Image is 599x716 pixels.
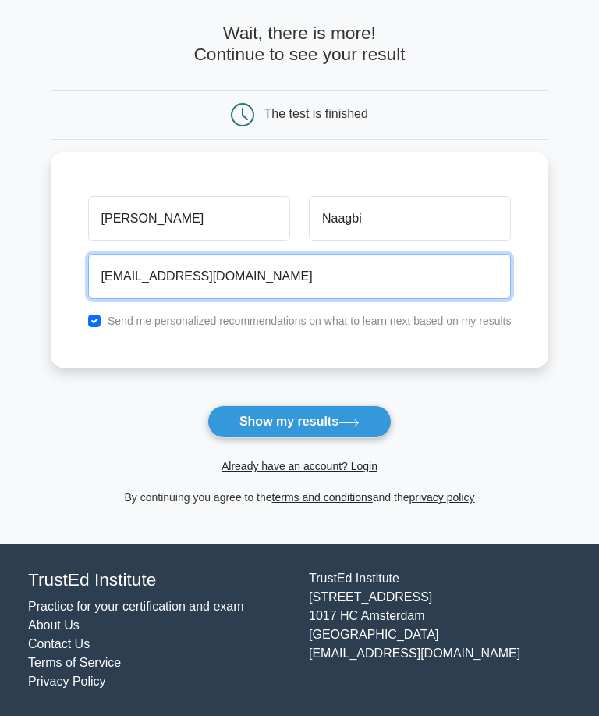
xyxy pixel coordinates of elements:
div: The test is finished [264,108,368,121]
div: By continuing you agree to the and the [41,488,558,507]
a: Contact Us [28,637,90,650]
h4: Wait, there is more! Continue to see your result [51,23,549,65]
div: TrustEd Institute [STREET_ADDRESS] 1017 HC Amsterdam [GEOGRAPHIC_DATA] [EMAIL_ADDRESS][DOMAIN_NAME] [299,569,580,690]
a: Terms of Service [28,656,121,669]
label: Send me personalized recommendations on what to learn next based on my results [108,315,512,327]
a: About Us [28,618,80,632]
a: Practice for your certification and exam [28,600,244,613]
a: privacy policy [409,491,475,504]
h4: TrustEd Institute [28,569,290,590]
a: Already have an account? Login [222,460,377,472]
input: Last name [309,196,511,241]
input: Email [88,254,512,299]
button: Show my results [207,405,392,438]
input: First name [88,196,290,241]
a: Privacy Policy [28,675,106,688]
a: terms and conditions [272,491,373,504]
